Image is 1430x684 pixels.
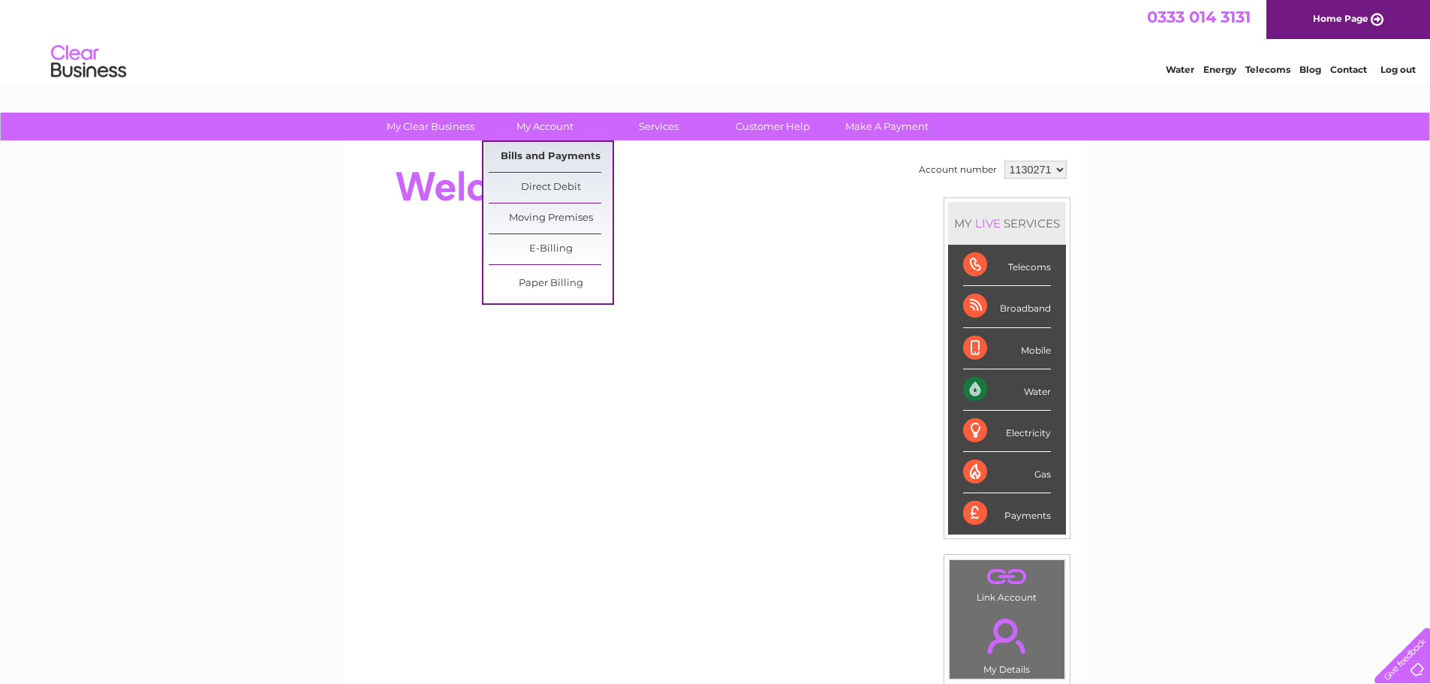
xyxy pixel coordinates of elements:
[1245,64,1290,75] a: Telecoms
[915,157,1001,182] td: Account number
[1330,64,1367,75] a: Contact
[1147,8,1251,26] a: 0333 014 3131
[1380,64,1416,75] a: Log out
[1299,64,1321,75] a: Blog
[1203,64,1236,75] a: Energy
[963,328,1051,369] div: Mobile
[597,113,721,140] a: Services
[963,452,1051,493] div: Gas
[972,216,1004,231] div: LIVE
[489,234,613,264] a: E-Billing
[50,39,127,85] img: logo.png
[361,8,1070,73] div: Clear Business is a trading name of Verastar Limited (registered in [GEOGRAPHIC_DATA] No. 3667643...
[948,202,1066,245] div: MY SERVICES
[489,173,613,203] a: Direct Debit
[963,369,1051,411] div: Water
[489,203,613,234] a: Moving Premises
[825,113,949,140] a: Make A Payment
[949,606,1065,679] td: My Details
[953,564,1061,590] a: .
[963,493,1051,534] div: Payments
[949,559,1065,607] td: Link Account
[963,286,1051,327] div: Broadband
[489,142,613,172] a: Bills and Payments
[953,610,1061,662] a: .
[963,411,1051,452] div: Electricity
[369,113,492,140] a: My Clear Business
[483,113,607,140] a: My Account
[489,269,613,299] a: Paper Billing
[963,245,1051,286] div: Telecoms
[1166,64,1194,75] a: Water
[711,113,835,140] a: Customer Help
